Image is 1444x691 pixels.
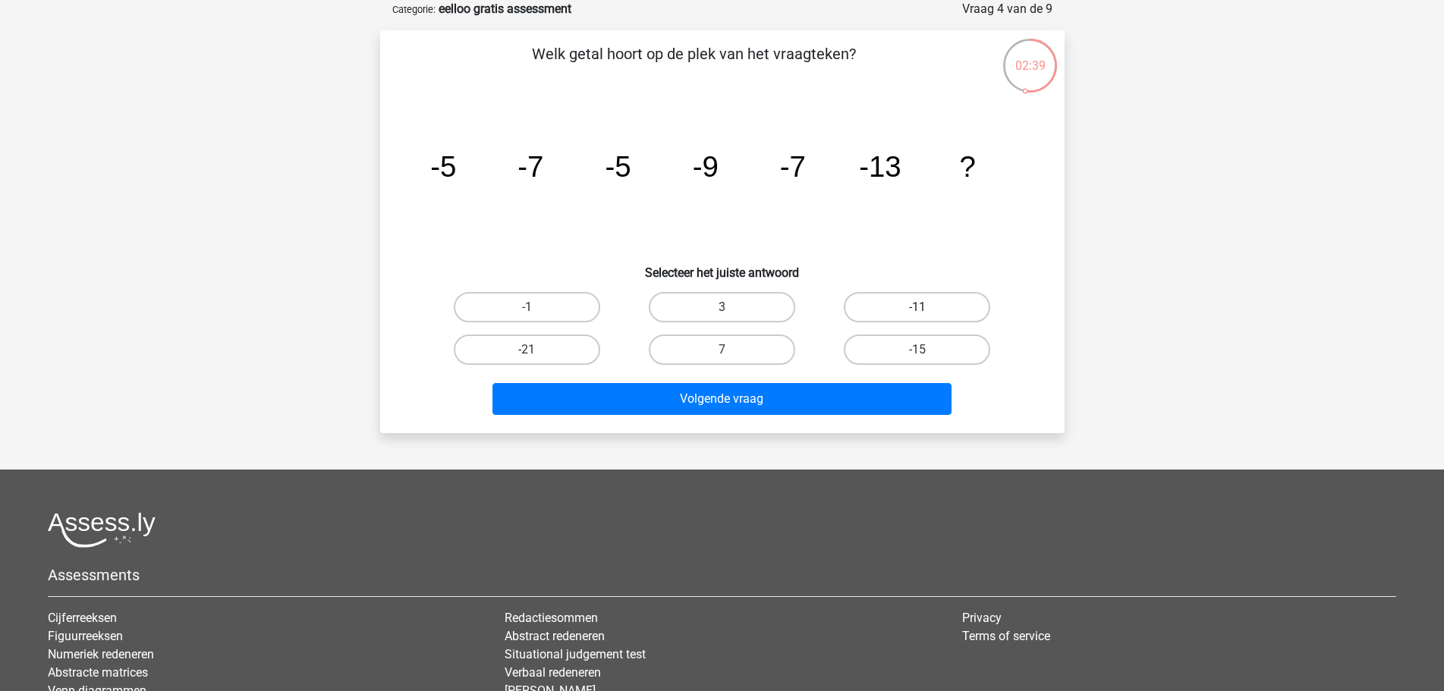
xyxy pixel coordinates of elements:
[1002,37,1059,75] div: 02:39
[404,42,983,88] p: Welk getal hoort op de plek van het vraagteken?
[844,335,990,365] label: -15
[692,150,718,183] tspan: -9
[518,150,543,183] tspan: -7
[392,4,436,15] small: Categorie:
[48,512,156,548] img: Assessly logo
[649,292,795,322] label: 3
[48,566,1396,584] h5: Assessments
[439,2,571,16] strong: eelloo gratis assessment
[649,335,795,365] label: 7
[859,150,901,183] tspan: -13
[404,253,1040,280] h6: Selecteer het juiste antwoord
[779,150,805,183] tspan: -7
[48,647,154,661] a: Numeriek redeneren
[959,150,975,183] tspan: ?
[962,611,1002,625] a: Privacy
[505,611,598,625] a: Redactiesommen
[844,292,990,322] label: -11
[48,611,117,625] a: Cijferreeksen
[454,292,600,322] label: -1
[605,150,631,183] tspan: -5
[492,383,952,415] button: Volgende vraag
[430,150,456,183] tspan: -5
[505,629,605,643] a: Abstract redeneren
[48,665,148,680] a: Abstracte matrices
[962,629,1050,643] a: Terms of service
[505,665,601,680] a: Verbaal redeneren
[454,335,600,365] label: -21
[48,629,123,643] a: Figuurreeksen
[505,647,646,661] a: Situational judgement test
